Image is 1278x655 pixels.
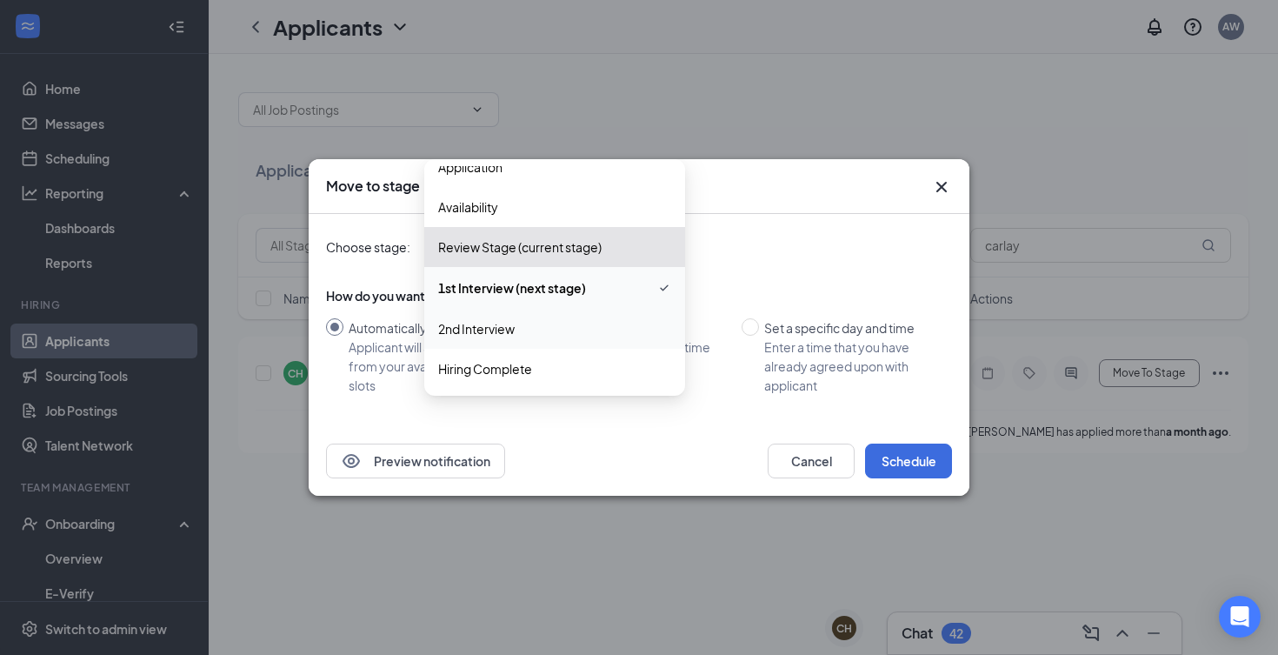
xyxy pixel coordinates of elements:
span: Choose stage: [326,237,410,257]
div: Automatically [349,318,485,338]
div: Open Intercom Messenger [1219,596,1261,638]
button: Schedule [865,444,952,478]
span: Review Stage (current stage) [438,237,602,257]
button: EyePreview notification [326,444,505,478]
div: Enter a time that you have already agreed upon with applicant [764,338,938,395]
button: Close [931,177,952,197]
svg: Checkmark [657,277,671,298]
div: Applicant will select from your available time slots [349,338,485,395]
div: Set a specific day and time [764,318,938,338]
svg: Eye [341,451,362,471]
button: Cancel [768,444,855,478]
svg: Cross [931,177,952,197]
span: 2nd Interview [438,319,515,338]
span: 1st Interview (next stage) [438,278,586,297]
span: Availability [438,197,498,217]
h3: Move to stage [326,177,420,196]
span: Application [438,157,503,177]
div: How do you want to schedule time with the applicant? [326,287,952,304]
span: Hiring Complete [438,359,532,378]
